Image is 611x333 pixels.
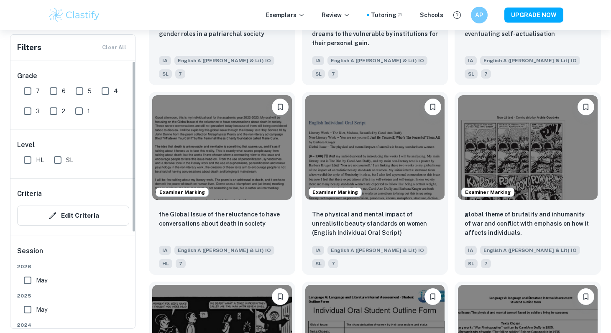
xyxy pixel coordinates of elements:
[474,10,484,20] h6: AP
[480,56,580,65] span: English A ([PERSON_NAME] & Lit) IO
[424,288,441,305] button: Bookmark
[371,10,403,20] a: Tutoring
[36,155,44,165] span: HL
[159,210,285,228] p: the Global Issue of the reluctance to have conversations about death in society
[481,69,491,79] span: 7
[66,155,73,165] span: SL
[36,305,47,314] span: May
[312,20,438,48] p: Persepolis and Loaded: The selling of dreams to the vulnerable by institutions for their personal...
[88,86,92,96] span: 5
[272,288,289,305] button: Bookmark
[36,107,40,116] span: 3
[36,86,40,96] span: 7
[174,56,274,65] span: English A ([PERSON_NAME] & Lit) IO
[481,259,491,268] span: 7
[266,10,305,20] p: Exemplars
[17,263,129,270] span: 2026
[159,56,171,65] span: IA
[176,259,186,268] span: 7
[17,246,129,263] h6: Session
[114,86,118,96] span: 4
[149,92,295,275] a: Examiner MarkingBookmark the Global Issue of the reluctance to have conversations about death in ...
[455,92,601,275] a: Examiner MarkingBookmarkglobal theme of brutality and inhumanity of war and conflict with emphasi...
[312,56,324,65] span: IA
[62,86,66,96] span: 6
[312,246,324,255] span: IA
[465,69,478,79] span: SL
[48,7,101,23] img: Clastify logo
[480,246,580,255] span: English A ([PERSON_NAME] & Lit) IO
[159,69,172,79] span: SL
[62,107,65,116] span: 2
[420,10,443,20] a: Schools
[424,99,441,115] button: Bookmark
[309,188,361,196] span: Examiner Marking
[465,210,591,237] p: global theme of brutality and inhumanity of war and conflict with emphasis on how it affects indi...
[312,210,438,237] p: The physical and mental impact of unrealistic beauty standards on women (English Individual Oral ...
[471,7,488,23] button: AP
[17,42,41,53] h6: Filters
[17,292,129,300] span: 2025
[458,95,598,200] img: English A (Lang & Lit) IO IA example thumbnail: global theme of brutality and inhumanity
[312,259,325,268] span: SL
[152,95,292,200] img: English A (Lang & Lit) IO IA example thumbnail: the Global Issue of the reluctance to h
[305,95,445,200] img: English A (Lang & Lit) IO IA example thumbnail: The physical and mental impact of unreal
[36,276,47,285] span: May
[465,259,478,268] span: SL
[174,246,274,255] span: English A ([PERSON_NAME] & Lit) IO
[322,10,350,20] p: Review
[302,92,448,275] a: Examiner MarkingBookmarkThe physical and mental impact of unrealistic beauty standards on women (...
[87,107,90,116] span: 1
[327,56,427,65] span: English A ([PERSON_NAME] & Lit) IO
[159,246,171,255] span: IA
[272,99,289,115] button: Bookmark
[159,259,172,268] span: HL
[578,288,594,305] button: Bookmark
[328,259,338,268] span: 7
[17,321,129,329] span: 2024
[17,71,129,81] h6: Grade
[462,188,514,196] span: Examiner Marking
[465,246,477,255] span: IA
[465,56,477,65] span: IA
[328,69,338,79] span: 7
[17,189,42,199] h6: Criteria
[327,246,427,255] span: English A ([PERSON_NAME] & Lit) IO
[312,69,325,79] span: SL
[175,69,185,79] span: 7
[156,188,208,196] span: Examiner Marking
[578,99,594,115] button: Bookmark
[450,8,464,22] button: Help and Feedback
[17,206,129,226] button: Edit Criteria
[504,8,563,23] button: UPGRADE NOW
[17,140,129,150] h6: Level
